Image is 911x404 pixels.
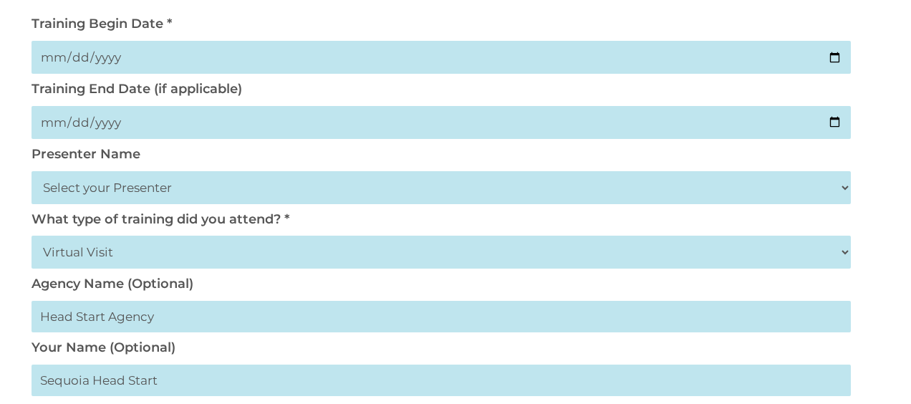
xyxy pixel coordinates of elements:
label: Presenter Name [32,146,140,162]
input: First Last [32,365,852,396]
label: Agency Name (Optional) [32,276,193,292]
label: What type of training did you attend? * [32,211,289,227]
input: Head Start Agency [32,301,852,332]
label: Training Begin Date * [32,16,172,32]
label: Training End Date (if applicable) [32,81,242,97]
label: Your Name (Optional) [32,340,175,355]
